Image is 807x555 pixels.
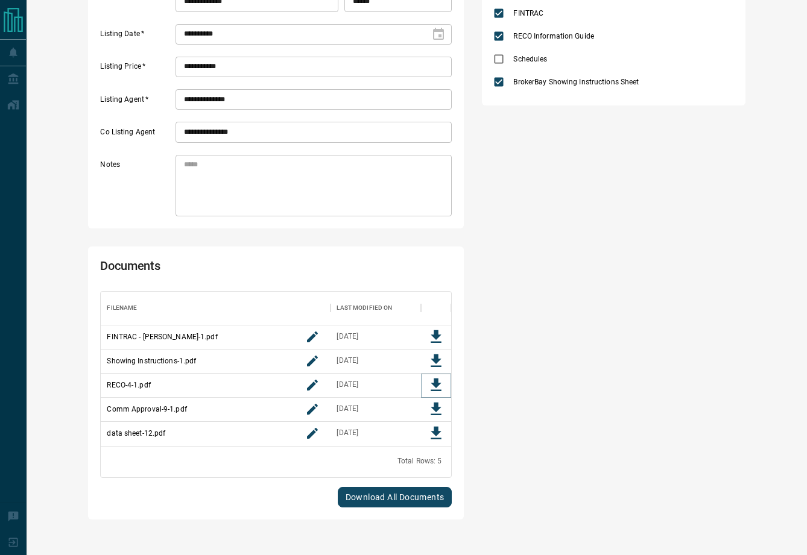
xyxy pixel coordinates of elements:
[510,77,642,87] span: BrokerBay Showing Instructions Sheet
[107,380,150,390] p: RECO-4-1.pdf
[300,397,324,421] button: rename button
[100,160,172,216] label: Notes
[337,404,358,414] div: May 16, 2025
[107,291,137,325] div: Filename
[424,397,448,421] button: Download File
[337,291,392,325] div: Last Modified On
[100,29,172,45] label: Listing Date
[337,380,358,390] div: May 16, 2025
[107,331,217,342] p: FINTRAC - [PERSON_NAME]-1.pdf
[424,373,448,397] button: Download File
[107,356,196,366] p: Showing Instructions-1.pdf
[300,421,324,445] button: rename button
[100,95,172,110] label: Listing Agent
[337,331,358,342] div: May 16, 2025
[100,61,172,77] label: Listing Price
[337,428,358,438] div: May 16, 2025
[300,349,324,373] button: rename button
[510,54,550,64] span: Schedules
[300,325,324,349] button: rename button
[510,31,597,42] span: RECO Information Guide
[510,8,546,19] span: FINTRAC
[107,428,165,439] p: data sheet-12.pdf
[331,291,421,325] div: Last Modified On
[337,356,358,366] div: May 16, 2025
[100,127,172,143] label: Co Listing Agent
[300,373,324,397] button: rename button
[107,404,186,415] p: Comm Approval-9-1.pdf
[101,291,331,325] div: Filename
[100,259,311,279] h2: Documents
[424,349,448,373] button: Download File
[397,456,442,466] div: Total Rows: 5
[338,487,452,507] button: Download All Documents
[424,325,448,349] button: Download File
[424,421,448,445] button: Download File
